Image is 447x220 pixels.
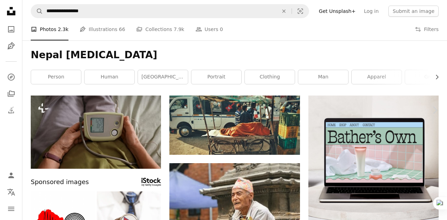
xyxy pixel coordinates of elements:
[245,70,295,84] a: clothing
[31,4,309,18] form: Find visuals sitewide
[292,5,309,18] button: Visual search
[136,18,184,40] a: Collections 7.9k
[169,96,300,155] img: people standing beside white vehicle
[4,202,18,216] button: Menu
[276,5,292,18] button: Clear
[31,70,81,84] a: person
[196,18,223,40] a: Users 0
[31,96,161,169] img: a person laying in a bed with a blood pressure meter
[169,122,300,128] a: people standing beside white vehicle
[80,18,125,40] a: Illustrations 66
[31,49,439,61] h1: Nepal [MEDICAL_DATA]
[4,39,18,53] a: Illustrations
[315,6,360,17] a: Get Unsplash+
[423,77,447,144] a: Next
[388,6,439,17] button: Submit an image
[431,70,439,84] button: scroll list to the right
[4,22,18,36] a: Photos
[4,70,18,84] a: Explore
[415,18,439,40] button: Filters
[360,6,383,17] a: Log in
[298,70,348,84] a: man
[31,177,89,187] span: Sponsored images
[119,25,125,33] span: 66
[191,70,241,84] a: portrait
[220,25,223,33] span: 0
[85,70,134,84] a: human
[4,185,18,199] button: Language
[174,25,184,33] span: 7.9k
[4,168,18,182] a: Log in / Sign up
[31,5,43,18] button: Search Unsplash
[352,70,402,84] a: apparel
[31,129,161,135] a: a person laying in a bed with a blood pressure meter
[138,70,188,84] a: [GEOGRAPHIC_DATA]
